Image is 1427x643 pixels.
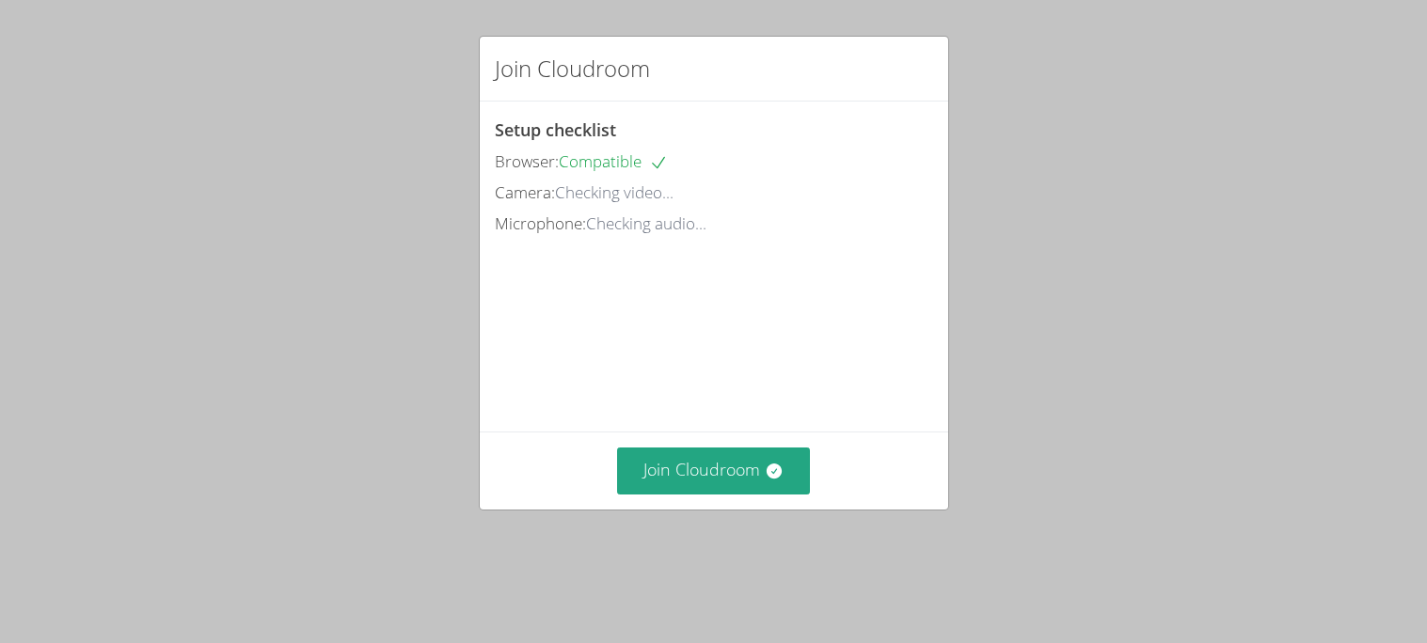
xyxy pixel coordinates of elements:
[495,150,559,172] span: Browser:
[495,118,616,141] span: Setup checklist
[495,212,586,234] span: Microphone:
[495,52,650,86] h2: Join Cloudroom
[586,212,706,234] span: Checking audio...
[555,181,674,203] span: Checking video...
[495,181,555,203] span: Camera:
[559,150,668,172] span: Compatible
[617,447,810,494] button: Join Cloudroom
